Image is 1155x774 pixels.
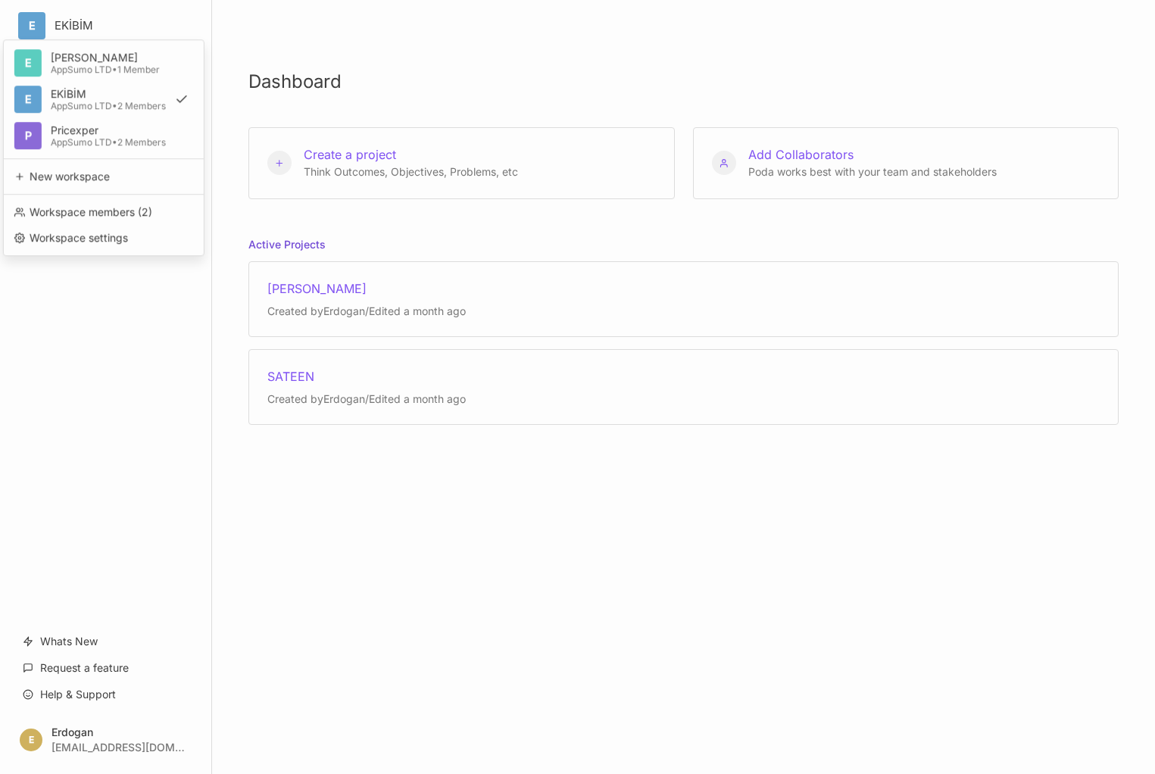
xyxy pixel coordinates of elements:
div: E [14,49,42,76]
div: Workspace settings [10,226,198,249]
div: [PERSON_NAME] [51,51,165,64]
div: EKİBİM [51,88,165,101]
div: AppSumo LTD • 2 Members [51,139,166,148]
div: Workspace members ( 2 ) [10,201,198,223]
div: P [14,122,42,149]
div: AppSumo LTD • 1 Member [51,66,165,75]
div: E [14,86,42,113]
div: New workspace [10,165,198,188]
div: AppSumo LTD • 2 Members [51,102,166,111]
div: Pricexper [51,124,165,137]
